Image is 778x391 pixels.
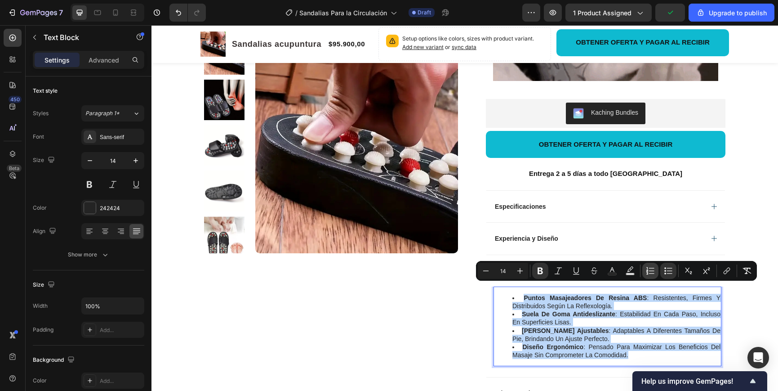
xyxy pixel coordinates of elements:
span: OBTENER OFERTA Y PAGAR AL RECIBIR [387,115,521,123]
div: Styles [33,109,49,117]
div: Open Intercom Messenger [747,347,769,369]
div: Sans-serif [100,133,142,141]
strong: Entrega 2 a 5 días a todo [GEOGRAPHIC_DATA] [378,144,531,152]
span: / [295,8,298,18]
div: Beta [7,165,22,172]
input: Auto [82,298,144,314]
p: Experiencia y Diseño [343,209,407,217]
p: Advanced [89,55,119,65]
div: Color [33,204,47,212]
li: : pensado para maximizar los beneficios del masaje sin comprometer la comodidad. [361,318,569,334]
img: KachingBundles.png [422,83,432,94]
strong: Diseño ergonómico [371,318,432,325]
div: Editor contextual toolbar [476,261,757,281]
strong: Suela de goma antideslizante [370,285,464,292]
span: Draft [418,9,431,17]
div: Show more [68,250,110,259]
div: Background [33,354,76,366]
p: Cómo Usarlo [343,364,382,372]
button: Upgrade to publish [689,4,774,22]
div: Padding [33,326,53,334]
button: Show survey - Help us improve GemPages! [641,376,758,387]
div: Upgrade to publish [696,8,767,18]
div: Size [33,279,57,291]
button: 7 [4,4,67,22]
div: 242424 [100,204,142,212]
li: : estabilidad en cada paso, incluso en superficies lisas. [361,285,569,301]
button: Paragraph 1* [81,105,144,121]
button: <p><span style="font-size:15px;">OBTENER OFERTA Y PAGAR AL RECIBIR</span></p> [334,106,574,133]
div: Width [33,302,48,310]
strong: [PERSON_NAME] ajustables [370,302,458,309]
div: Kaching Bundles [440,83,487,92]
div: Rich Text Editor. Editing area: main [342,261,570,342]
div: Size [33,154,57,166]
span: Help us improve GemPages! [641,377,747,386]
span: 1 product assigned [573,8,631,18]
li: : adaptables a diferentes tamaños de pie, brindando un ajuste perfecto. [361,301,569,318]
p: Materiales y Tecnología [343,242,414,250]
div: 450 [9,96,22,103]
p: Especificaciones [343,177,395,185]
div: Text style [33,87,58,95]
li: : resistentes, firmes y distribuidos según la reflexología. [361,269,569,285]
div: Color [33,377,47,385]
button: Kaching Bundles [414,77,494,99]
span: Paragraph 1* [85,109,120,117]
div: Undo/Redo [169,4,206,22]
span: Sandalias Para la Circulación [299,8,387,18]
p: 7 [59,7,63,18]
strong: Puntos masajeadores de resina ABS [372,269,495,276]
iframe: Design area [151,25,778,391]
div: Font [33,133,44,141]
p: Text Block [44,32,120,43]
button: Show more [33,247,144,263]
p: Settings [44,55,70,65]
div: Add... [100,377,142,385]
div: Add... [100,326,142,334]
button: 1 product assigned [565,4,652,22]
div: Align [33,225,58,238]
